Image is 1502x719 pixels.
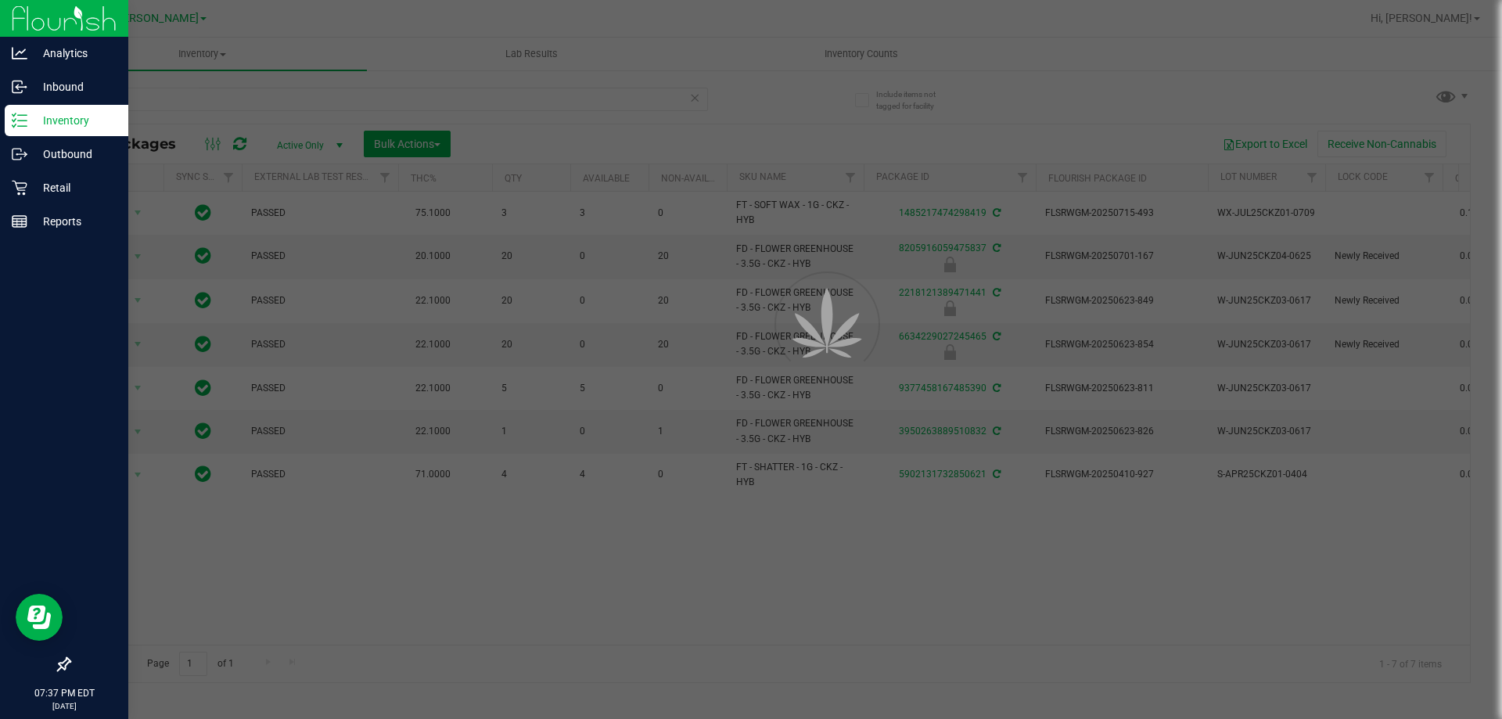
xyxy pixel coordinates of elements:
p: [DATE] [7,700,121,712]
inline-svg: Analytics [12,45,27,61]
inline-svg: Outbound [12,146,27,162]
p: Analytics [27,44,121,63]
inline-svg: Inventory [12,113,27,128]
inline-svg: Retail [12,180,27,196]
iframe: Resource center [16,594,63,641]
p: Inventory [27,111,121,130]
inline-svg: Reports [12,214,27,229]
p: Retail [27,178,121,197]
p: Reports [27,212,121,231]
inline-svg: Inbound [12,79,27,95]
p: Inbound [27,77,121,96]
p: 07:37 PM EDT [7,686,121,700]
p: Outbound [27,145,121,164]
